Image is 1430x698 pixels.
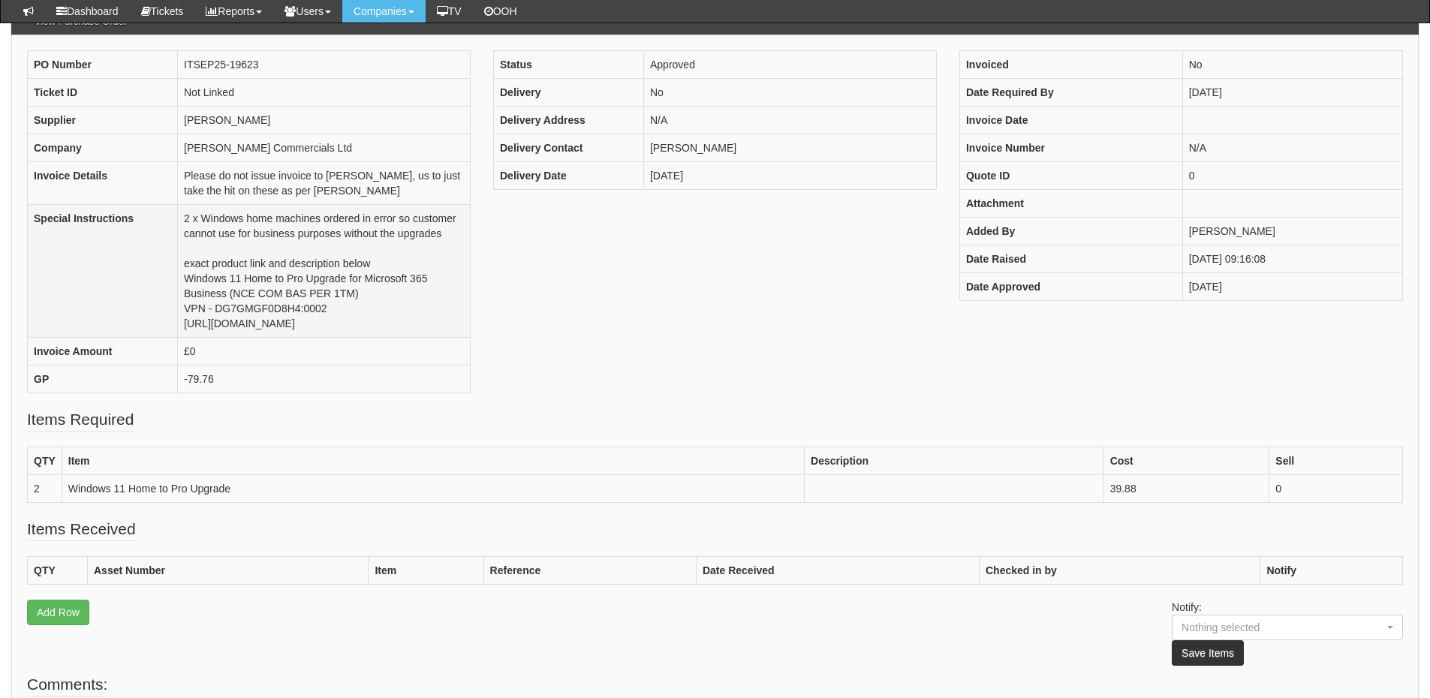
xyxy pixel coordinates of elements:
[62,447,804,474] th: Item
[805,447,1104,474] th: Description
[28,365,178,393] th: GP
[643,50,936,78] td: Approved
[27,600,89,625] a: Add Row
[1103,447,1269,474] th: Cost
[178,134,471,161] td: [PERSON_NAME] Commercials Ltd
[483,556,696,584] th: Reference
[959,217,1182,245] th: Added By
[959,78,1182,106] th: Date Required By
[369,556,483,584] th: Item
[959,134,1182,161] th: Invoice Number
[88,556,369,584] th: Asset Number
[28,78,178,106] th: Ticket ID
[178,365,471,393] td: -79.76
[959,161,1182,189] th: Quote ID
[28,50,178,78] th: PO Number
[178,50,471,78] td: ITSEP25-19623
[1182,272,1402,300] td: [DATE]
[28,447,62,474] th: QTY
[1172,600,1403,666] p: Notify:
[178,78,471,106] td: Not Linked
[493,78,643,106] th: Delivery
[959,245,1182,272] th: Date Raised
[27,673,107,696] legend: Comments:
[643,78,936,106] td: No
[979,556,1260,584] th: Checked in by
[959,106,1182,134] th: Invoice Date
[1182,245,1402,272] td: [DATE] 09:16:08
[28,161,178,204] th: Invoice Details
[643,134,936,161] td: [PERSON_NAME]
[1182,134,1402,161] td: N/A
[1182,50,1402,78] td: No
[1172,615,1403,640] button: Nothing selected
[696,556,979,584] th: Date Received
[28,474,62,502] td: 2
[493,161,643,189] th: Delivery Date
[1269,474,1403,502] td: 0
[493,106,643,134] th: Delivery Address
[28,204,178,337] th: Special Instructions
[178,337,471,365] td: £0
[62,474,804,502] td: Windows 11 Home to Pro Upgrade
[959,272,1182,300] th: Date Approved
[178,204,471,337] td: 2 x Windows home machines ordered in error so customer cannot use for business purposes without t...
[493,134,643,161] th: Delivery Contact
[643,161,936,189] td: [DATE]
[178,106,471,134] td: [PERSON_NAME]
[1269,447,1403,474] th: Sell
[493,50,643,78] th: Status
[178,161,471,204] td: Please do not issue invoice to [PERSON_NAME], us to just take the hit on these as per [PERSON_NAME]
[1182,161,1402,189] td: 0
[1172,640,1244,666] button: Save Items
[643,106,936,134] td: N/A
[28,337,178,365] th: Invoice Amount
[1260,556,1403,584] th: Notify
[959,50,1182,78] th: Invoiced
[27,408,134,432] legend: Items Required
[959,189,1182,217] th: Attachment
[1182,620,1365,635] div: Nothing selected
[1103,474,1269,502] td: 39.88
[1182,217,1402,245] td: [PERSON_NAME]
[28,106,178,134] th: Supplier
[28,134,178,161] th: Company
[1182,78,1402,106] td: [DATE]
[27,518,136,541] legend: Items Received
[28,556,88,584] th: QTY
